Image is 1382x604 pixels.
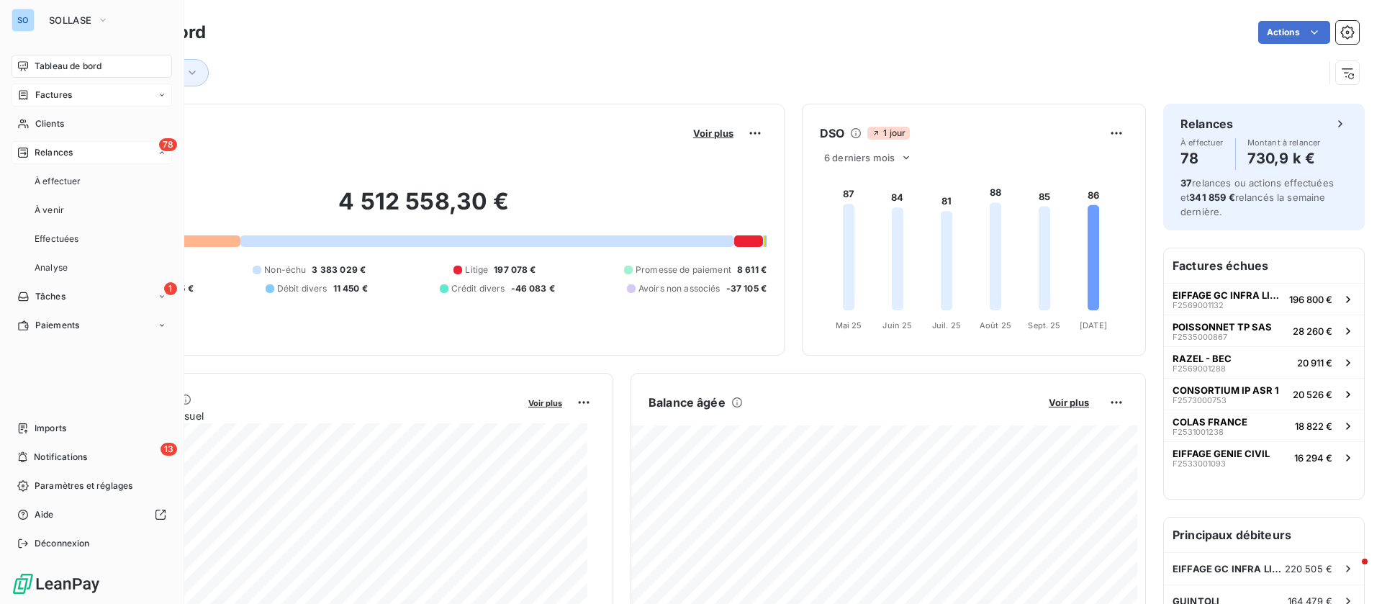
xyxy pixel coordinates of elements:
span: Effectuées [35,233,79,245]
span: Clients [35,117,64,130]
span: F2569001132 [1173,301,1224,310]
span: Notifications [34,451,87,464]
span: Avoirs non associés [638,282,721,295]
span: RAZEL - BEC [1173,353,1232,364]
span: Tableau de bord [35,60,101,73]
button: Voir plus [689,127,738,140]
span: 6 derniers mois [824,152,895,163]
button: EIFFAGE GENIE CIVILF253300109316 294 € [1164,441,1364,473]
button: Actions [1258,21,1330,44]
span: -37 105 € [726,282,767,295]
span: F2535000867 [1173,333,1227,341]
button: CONSORTIUM IP ASR 1F257300075320 526 € [1164,378,1364,410]
span: F2531001238 [1173,428,1224,436]
span: 20 911 € [1297,357,1332,369]
span: Factures [35,89,72,102]
span: Relances [35,146,73,159]
span: 196 800 € [1289,294,1332,305]
span: -46 083 € [511,282,555,295]
span: 78 [159,138,177,151]
tspan: Mai 25 [836,320,862,330]
span: Montant à relancer [1247,138,1321,147]
span: Promesse de paiement [636,263,731,276]
tspan: Juil. 25 [932,320,961,330]
button: COLAS FRANCEF253100123818 822 € [1164,410,1364,441]
span: À effectuer [35,175,81,188]
span: 197 078 € [494,263,536,276]
span: Voir plus [693,127,733,139]
tspan: [DATE] [1080,320,1107,330]
button: Voir plus [1044,396,1093,409]
button: RAZEL - BECF256900128820 911 € [1164,346,1364,378]
h4: 78 [1180,147,1224,170]
tspan: Sept. 25 [1028,320,1060,330]
span: EIFFAGE GENIE CIVIL [1173,448,1270,459]
span: POISSONNET TP SAS [1173,321,1272,333]
span: F2533001093 [1173,459,1226,468]
button: Voir plus [524,396,566,409]
span: 28 260 € [1293,325,1332,337]
span: Paiements [35,319,79,332]
span: Litige [465,263,488,276]
span: Déconnexion [35,537,90,550]
span: Paramètres et réglages [35,479,132,492]
span: Non-échu [264,263,306,276]
span: F2569001288 [1173,364,1226,373]
span: 220 505 € [1285,563,1332,574]
img: Logo LeanPay [12,572,101,595]
span: Crédit divers [451,282,505,295]
span: À effectuer [1180,138,1224,147]
span: Imports [35,422,66,435]
span: CONSORTIUM IP ASR 1 [1173,384,1279,396]
h6: DSO [820,125,844,142]
span: F2573000753 [1173,396,1227,405]
h6: Relances [1180,115,1233,132]
a: Aide [12,503,172,526]
span: EIFFAGE GC INFRA LINEAIRES [1173,563,1285,574]
iframe: Intercom live chat [1333,555,1368,590]
span: Débit divers [277,282,328,295]
div: SO [12,9,35,32]
span: 20 526 € [1293,389,1332,400]
span: 37 [1180,177,1192,189]
span: 3 383 029 € [312,263,366,276]
span: 341 859 € [1189,191,1234,203]
span: 11 450 € [333,282,368,295]
span: 13 [161,443,177,456]
span: 1 [164,282,177,295]
span: COLAS FRANCE [1173,416,1247,428]
span: 8 611 € [737,263,767,276]
h6: Factures échues [1164,248,1364,283]
span: 1 jour [867,127,910,140]
span: Voir plus [528,398,562,408]
tspan: Juin 25 [882,320,912,330]
span: Aide [35,508,54,521]
h2: 4 512 558,30 € [81,187,767,230]
button: POISSONNET TP SASF253500086728 260 € [1164,315,1364,346]
button: EIFFAGE GC INFRA LINEAIRESF2569001132196 800 € [1164,283,1364,315]
span: Voir plus [1049,397,1089,408]
span: Tâches [35,290,66,303]
h6: Principaux débiteurs [1164,518,1364,552]
span: SOLLASE [49,14,91,26]
span: À venir [35,204,64,217]
span: relances ou actions effectuées et relancés la semaine dernière. [1180,177,1334,217]
h4: 730,9 k € [1247,147,1321,170]
span: EIFFAGE GC INFRA LINEAIRES [1173,289,1283,301]
span: Chiffre d'affaires mensuel [81,408,518,423]
span: Analyse [35,261,68,274]
h6: Balance âgée [649,394,726,411]
span: 16 294 € [1294,452,1332,464]
span: 18 822 € [1295,420,1332,432]
tspan: Août 25 [980,320,1011,330]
